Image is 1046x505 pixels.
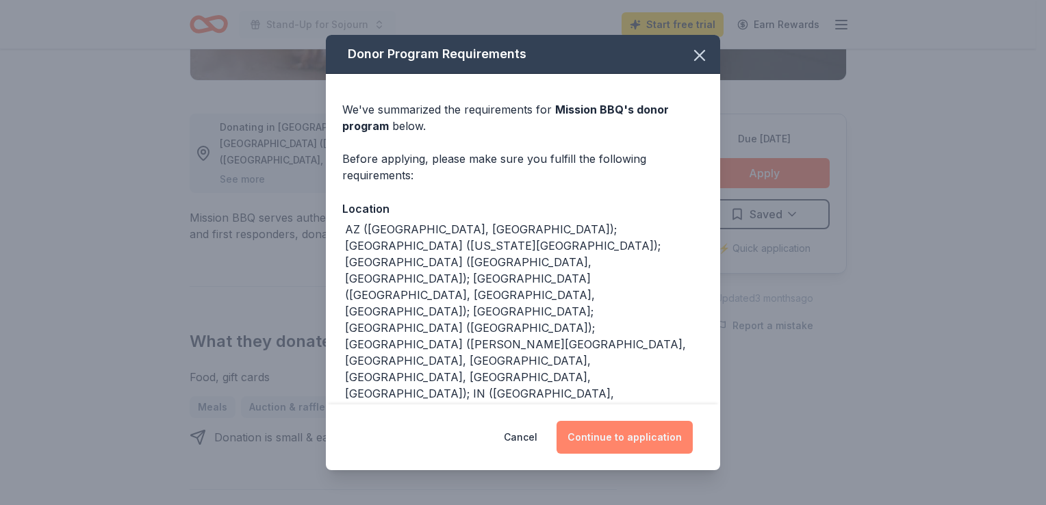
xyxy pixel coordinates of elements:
div: Location [342,200,704,218]
div: We've summarized the requirements for below. [342,101,704,134]
div: Donor Program Requirements [326,35,720,74]
div: Before applying, please make sure you fulfill the following requirements: [342,151,704,183]
button: Cancel [504,421,537,454]
button: Continue to application [557,421,693,454]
